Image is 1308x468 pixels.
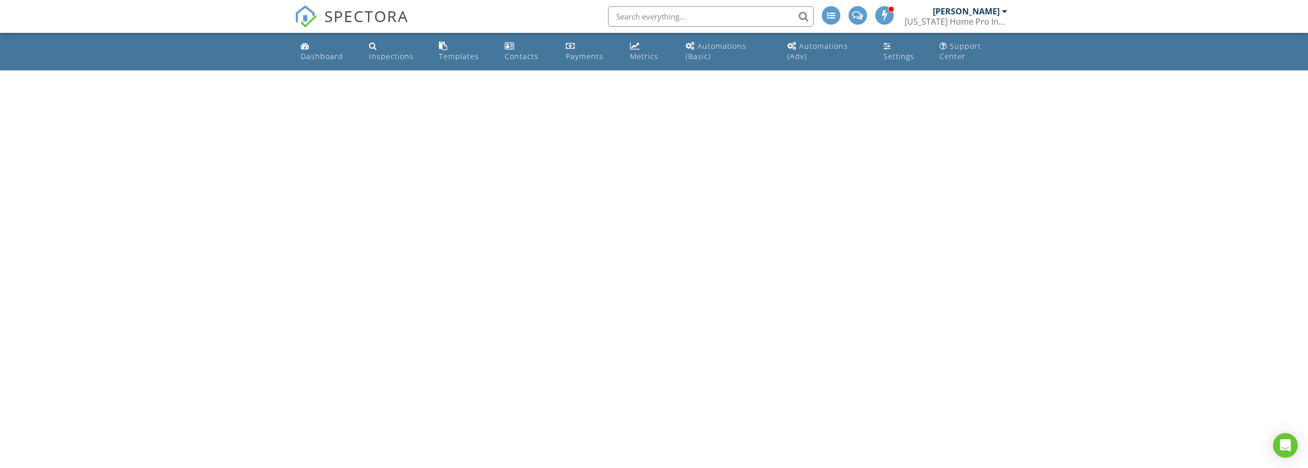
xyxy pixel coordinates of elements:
[297,37,357,66] a: Dashboard
[294,5,317,28] img: The Best Home Inspection Software - Spectora
[626,37,673,66] a: Metrics
[905,16,1007,27] div: Florida Home Pro Inspections
[439,51,479,61] div: Templates
[879,37,927,66] a: Settings
[301,51,343,61] div: Dashboard
[939,41,981,61] div: Support Center
[562,37,618,66] a: Payments
[369,51,414,61] div: Inspections
[294,14,409,35] a: SPECTORA
[935,37,1011,66] a: Support Center
[435,37,492,66] a: Templates
[505,51,539,61] div: Contacts
[324,5,409,27] span: SPECTORA
[933,6,1000,16] div: [PERSON_NAME]
[630,51,658,61] div: Metrics
[783,37,872,66] a: Automations (Advanced)
[681,37,775,66] a: Automations (Basic)
[686,41,746,61] div: Automations (Basic)
[365,37,427,66] a: Inspections
[1273,433,1298,458] div: Open Intercom Messenger
[566,51,603,61] div: Payments
[501,37,554,66] a: Contacts
[883,51,914,61] div: Settings
[608,6,814,27] input: Search everything...
[787,41,848,61] div: Automations (Adv)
